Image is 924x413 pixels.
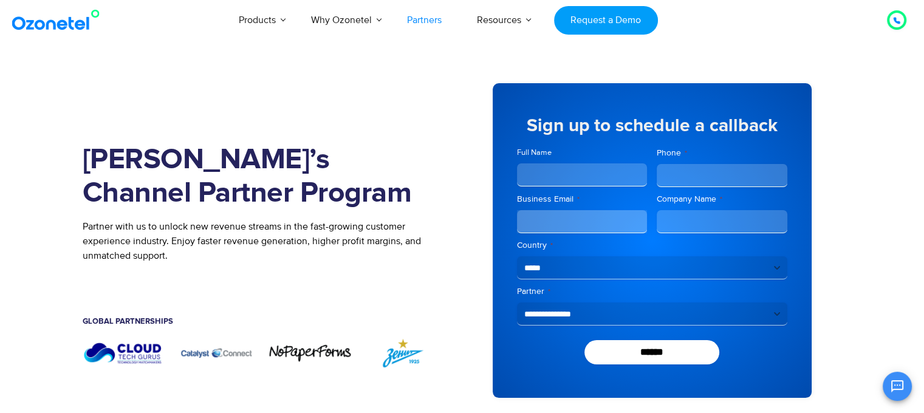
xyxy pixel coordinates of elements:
button: Open chat [883,372,912,401]
p: Partner with us to unlock new revenue streams in the fast-growing customer experience industry. E... [83,219,444,263]
div: 6 / 7 [83,338,164,367]
label: Partner [517,285,787,298]
label: Country [517,239,787,251]
img: ZENIT [363,338,444,367]
label: Company Name [657,193,787,205]
img: nopaperforms [269,344,351,363]
div: 7 / 7 [176,338,257,367]
div: 1 / 7 [269,344,351,363]
h5: Sign up to schedule a callback [517,117,787,135]
div: 2 / 7 [363,338,444,367]
label: Business Email [517,193,648,205]
h1: [PERSON_NAME]’s Channel Partner Program [83,143,444,210]
label: Phone [657,147,787,159]
div: Image Carousel [83,338,444,367]
label: Full Name [517,147,648,159]
a: Request a Demo [554,6,658,35]
img: CloubTech [83,338,164,367]
h5: Global Partnerships [83,318,444,326]
img: CatalystConnect [176,338,257,367]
